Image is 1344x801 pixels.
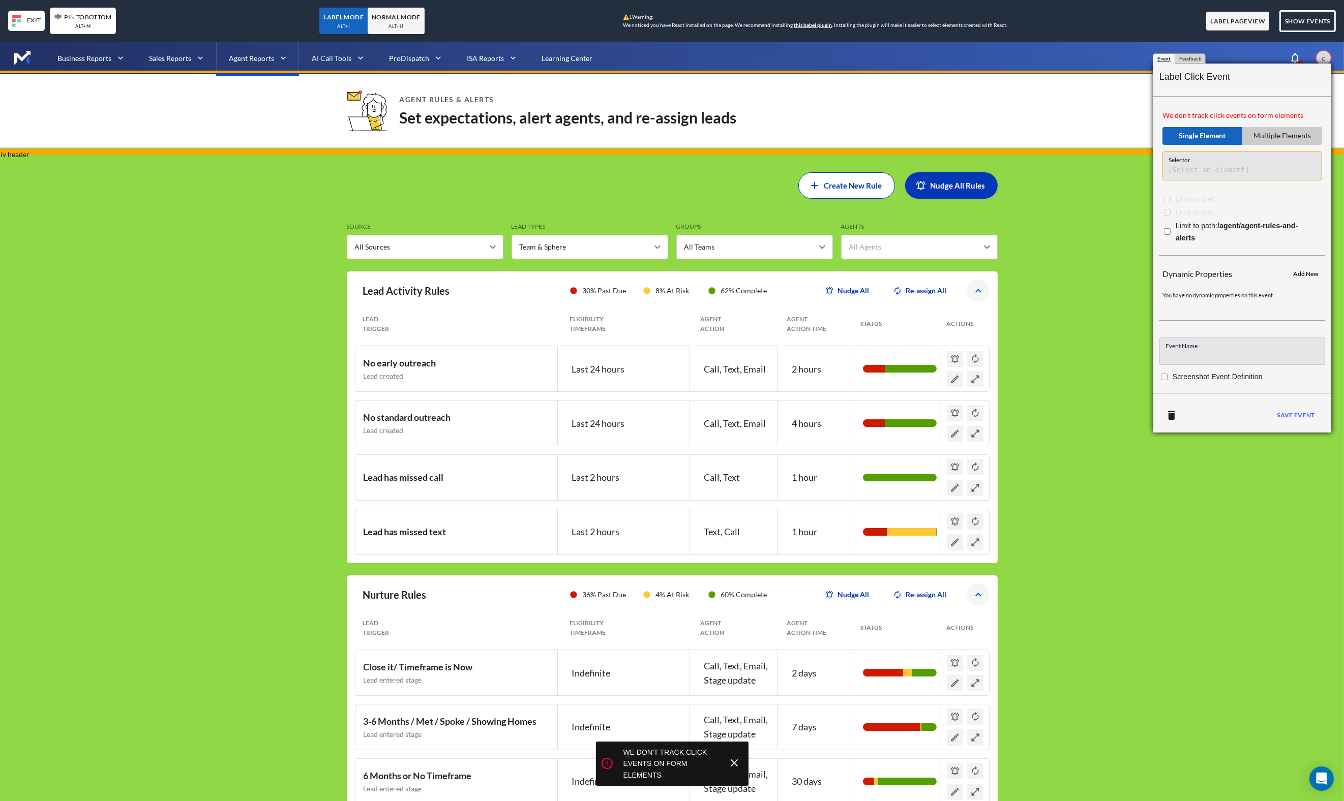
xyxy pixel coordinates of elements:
div: Call, Text, Email, Stage update [696,650,778,695]
button: Re-assign All [882,283,959,299]
div: Indefinite [563,650,690,695]
div: 54% Past Due; 12% At Risk; 34% Complete [863,669,937,676]
div: 36 % Past Due [569,587,634,603]
div: Open Intercom Messenger [1309,766,1334,791]
span: Nudge [947,708,963,725]
div: Last 2 hours [563,509,690,554]
p: 3-6 Months / Met / Spoke / Showing Homes [364,714,550,729]
span: Re-Assign [967,763,983,779]
div: Call, Text, Email, Stage update [696,704,778,750]
div: Last 2 hours [563,455,690,500]
div: Lead Activity Rules30% Past Due8% At Risk62% CompleteNudge AllRe-assign All [347,271,998,310]
button: ISA Reports [454,42,529,74]
div: Nurture Rules36% Past Due4% At Risk60% CompleteNudge AllRe-assign All [347,575,998,614]
p: Close it/ Timeframe is Now [364,660,550,674]
span: ELIGIBILITY TIMEFRAME [570,618,680,637]
span: LEAD TRIGGER [363,618,550,637]
div: 8 % At Risk [642,283,699,299]
div: Call, Text [696,455,778,500]
span: Leads in "Active Client", "Active listing", "Listing agreement", "Submitting offers", "Under cont... [364,650,550,695]
button: open account menu [1309,44,1338,72]
span: AGENT ACTION TIME [787,314,840,333]
button: Re-assign All [882,587,959,603]
button: Sales Reports [136,42,216,74]
div: 33% Past Due; 66% At Risk; 1% Complete [863,528,937,536]
div: 15% Past Due; 5% At Risk; 80% Complete [863,778,937,785]
button: Create New Rule [798,172,895,199]
span: Re-Assign [967,654,983,670]
span: We don't track click events on form elements [623,747,715,781]
div: 2 days [784,650,853,695]
button: Nudge All [814,587,882,603]
div: All Sources [347,235,503,259]
p: Lead created [364,371,550,382]
span: Re-Assign [967,708,983,725]
div: 30 % Past Due [569,283,634,299]
span: Leads created in last 24 hours with no call, text or email outreach within 2 hours [364,346,550,391]
span: See Details [967,675,983,691]
div: Call, Text, Email [696,400,778,446]
div: 30% Past Due; 70% Complete [863,419,937,427]
span: STATUS [860,319,927,328]
span: AGENT ACTION [700,314,766,333]
label: SOURCE [347,223,503,234]
span: Leads created in last 24 hours with no call, text or email outreach within 4 hours [364,400,550,446]
div: 62 % Complete [707,283,772,299]
span: Nudge [947,350,963,366]
div: 1 hour [784,455,853,500]
p: Lead entered stage [364,729,550,740]
p: Lead has missed call [364,470,550,485]
button: ProDispatch [376,42,454,74]
p: Lead entered stage [364,674,550,686]
span: Re-Assign [967,513,983,530]
div: 4 % At Risk [642,587,699,603]
span: Leads texted us in the last 2 hours and no text or call back within 1 hour [364,509,550,554]
label: LEAD TYPES [512,223,668,234]
button: Business Reports [45,42,136,74]
span: ACTIONS [947,623,981,632]
div: 1 hour [784,509,853,554]
p: 6 Months or No Timeframe [364,768,550,783]
div: Last 24 hours [563,346,690,391]
span: Leads in "A - Hot 1-3 Months", "B - Warm 3-6 Months", "Met with customer", "Showing homes", "Spok... [364,704,550,750]
span: See Details [967,729,983,745]
div: All Teams [676,235,833,259]
span: Re-Assign [967,350,983,366]
input: All Agents [847,237,889,257]
p: Lead created [364,425,550,436]
span: ACTIONS [947,319,981,328]
span: See Details [967,783,983,799]
p: Lead has missed text [364,525,550,539]
div: 78% Past Due; 1% At Risk; 21% Complete [863,723,937,731]
label: GROUPS [676,223,833,234]
span: Nudge [947,459,963,475]
span: ELIGIBILITY TIMEFRAME [570,314,680,333]
div: Text, Call [696,509,778,554]
h1: Agent Rules & Alerts [400,94,737,105]
span: STATUS [860,623,927,632]
div: 2 hours [784,346,853,391]
button: AI Call Tools [299,42,376,74]
div: Call, Text, Email [696,346,778,391]
button: Nudge All Rules [905,172,998,199]
div: 7 days [784,704,853,750]
span: AGENT ACTION [700,618,766,637]
div: 60 % Complete [707,587,772,603]
span: Nudge [947,405,963,421]
span: Nudge [947,763,963,779]
span: See Details [967,479,983,496]
div: Last 24 hours [563,400,690,446]
span: Leads with missed calls in the last 2 hours and no call or text back within 1 hour [364,455,550,500]
button: Agent Reports [216,42,299,74]
p: No standard outreach [364,410,550,425]
p: No early outreach [364,356,550,371]
span: LEAD TRIGGER [363,314,550,333]
h3: Lead Activity Rules [363,283,450,299]
div: Indefinite [563,704,690,750]
button: Nudge All [814,283,882,299]
a: Learning Center [529,42,605,74]
span: See Details [967,371,983,387]
span: See Details [967,425,983,442]
div: c [1316,50,1332,66]
div: 30% Past Due; 70% Complete [863,365,937,373]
